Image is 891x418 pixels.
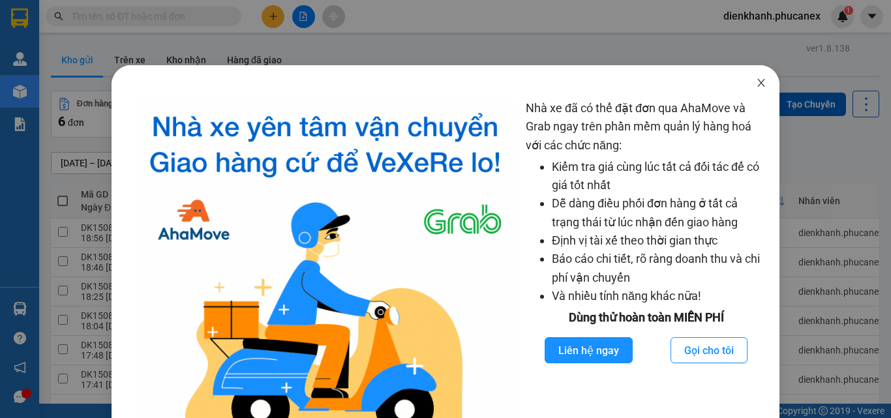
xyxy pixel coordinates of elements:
div: Dùng thử hoàn toàn MIỄN PHÍ [526,308,766,327]
li: Báo cáo chi tiết, rõ ràng doanh thu và chi phí vận chuyển [552,250,766,287]
li: Dễ dàng điều phối đơn hàng ở tất cả trạng thái từ lúc nhận đến giao hàng [552,194,766,231]
li: Định vị tài xế theo thời gian thực [552,231,766,250]
li: Và nhiều tính năng khác nữa! [552,287,766,305]
button: Liên hệ ngay [545,337,633,363]
span: Gọi cho tôi [684,342,734,359]
button: Close [743,65,779,102]
button: Gọi cho tôi [671,337,748,363]
span: close [756,78,766,88]
span: Liên hệ ngay [558,342,619,359]
li: Kiểm tra giá cùng lúc tất cả đối tác để có giá tốt nhất [552,158,766,195]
